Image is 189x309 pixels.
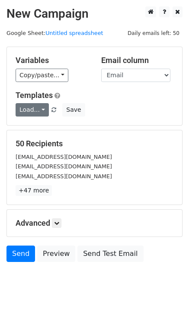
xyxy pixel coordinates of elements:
h5: 50 Recipients [16,139,173,148]
a: Copy/paste... [16,69,68,82]
h5: Advanced [16,218,173,228]
h2: New Campaign [6,6,183,21]
a: Preview [37,246,75,262]
a: Load... [16,103,49,117]
small: [EMAIL_ADDRESS][DOMAIN_NAME] [16,163,112,170]
a: +47 more [16,185,52,196]
h5: Variables [16,56,88,65]
span: Daily emails left: 50 [125,28,183,38]
a: Untitled spreadsheet [45,30,103,36]
a: Send Test Email [77,246,143,262]
iframe: Chat Widget [146,268,189,309]
small: [EMAIL_ADDRESS][DOMAIN_NAME] [16,173,112,180]
small: [EMAIL_ADDRESS][DOMAIN_NAME] [16,154,112,160]
h5: Email column [101,56,174,65]
a: Templates [16,91,53,100]
small: Google Sheet: [6,30,103,36]
button: Save [62,103,85,117]
a: Send [6,246,35,262]
a: Daily emails left: 50 [125,30,183,36]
